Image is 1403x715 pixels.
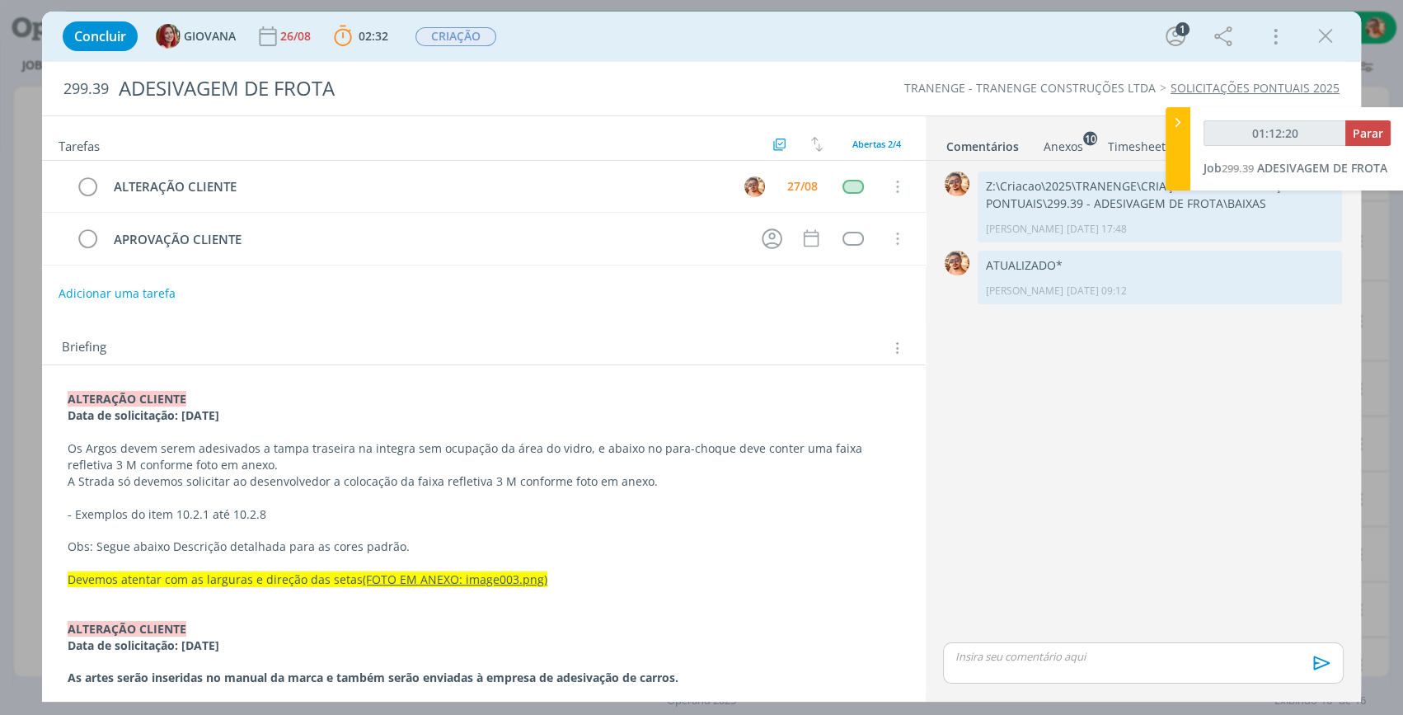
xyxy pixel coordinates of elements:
[1204,160,1387,176] a: Job299.39ADESIVAGEM DE FROTA
[280,31,314,42] div: 26/08
[1162,23,1189,49] button: 1
[156,24,181,49] img: G
[68,506,900,523] p: - Exemplos do item 10.2.1 até 10.2.8
[415,27,496,46] span: CRIAÇÃO
[68,473,900,490] p: A Strada só devemos solicitar ao desenvolvedor a colocação da faixa refletiva 3 M conforme foto e...
[63,80,109,98] span: 299.39
[744,176,765,197] img: V
[68,407,219,423] strong: Data de solicitação: [DATE]
[811,137,823,152] img: arrow-down-up.svg
[1345,120,1391,146] button: Parar
[1107,131,1166,155] a: Timesheet
[1175,22,1189,36] div: 1
[415,26,497,47] button: CRIAÇÃO
[106,176,729,197] div: ALTERAÇÃO CLIENTE
[62,337,106,359] span: Briefing
[1222,161,1254,176] span: 299.39
[986,178,1334,212] p: Z:\Criacao\2025\TRANENGE\CRIAÇÃO\299 - SOLICITAÇÕES PONTUAIS\299.39 - ADESIVAGEM DE FROTA\BAIXAS
[330,23,392,49] button: 02:32
[1067,222,1127,237] span: [DATE] 17:48
[68,621,186,637] strong: ALTERAÇÃO CLIENTE
[945,251,969,275] img: V
[68,670,678,685] strong: As artes serão inseridas no manual da marca e também serão enviadas à empresa de adesivação de ca...
[852,138,901,150] span: Abertas 2/4
[59,134,100,154] span: Tarefas
[74,30,126,43] span: Concluir
[184,31,236,42] span: GIOVANA
[945,131,1020,155] a: Comentários
[68,637,219,653] strong: Data de solicitação: [DATE]
[68,539,900,555] p: Obs: Segue abaixo Descrição detalhada para as cores padrão.
[986,222,1063,237] p: [PERSON_NAME]
[945,172,969,196] img: V
[1353,125,1383,141] span: Parar
[68,391,186,407] strong: ALTERAÇÃO CLIENTE
[1257,160,1387,176] span: ADESIVAGEM DE FROTA
[1083,131,1097,145] sup: 10
[986,284,1063,299] p: [PERSON_NAME]
[68,572,363,587] span: Devemos atentar com as larguras e direção das setas
[904,80,1156,96] a: TRANENGE - TRANENGE CONSTRUÇÕES LTDA
[58,279,176,308] button: Adicionar uma tarefa
[112,68,801,109] div: ADESIVAGEM DE FROTA
[63,21,138,51] button: Concluir
[359,28,388,44] span: 02:32
[156,24,236,49] button: GGIOVANA
[68,440,900,473] p: Os Argos devem serem adesivados a tampa traseira na integra sem ocupação da área do vidro, e abai...
[106,229,746,250] div: APROVAÇÃO CLIENTE
[1044,139,1083,155] div: Anexos
[787,181,818,192] div: 27/08
[1171,80,1340,96] a: SOLICITAÇÕES PONTUAIS 2025
[1067,284,1127,299] span: [DATE] 09:12
[986,257,1334,274] p: ATUALIZADO*
[363,572,547,587] u: (FOTO EM ANEXO: image003.png)
[42,12,1361,702] div: dialog
[742,174,767,199] button: V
